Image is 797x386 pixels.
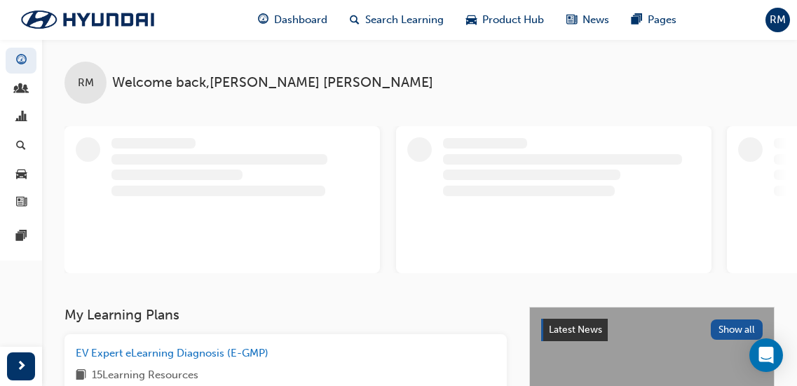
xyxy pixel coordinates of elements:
span: pages-icon [632,11,642,29]
span: 15 Learning Resources [92,367,198,385]
span: search-icon [16,140,26,153]
span: car-icon [466,11,477,29]
button: RM [765,8,790,32]
span: RM [78,75,94,91]
span: Pages [648,12,676,28]
div: Open Intercom Messenger [749,338,783,372]
span: Latest News [549,324,602,336]
span: pages-icon [16,230,27,243]
a: guage-iconDashboard [247,6,339,34]
span: News [583,12,609,28]
span: Product Hub [482,12,544,28]
button: Show all [711,319,763,340]
img: Trak [7,5,168,34]
span: search-icon [350,11,360,29]
span: Welcome back , [PERSON_NAME] [PERSON_NAME] [112,75,433,91]
span: Search Learning [365,12,444,28]
span: guage-icon [16,55,27,67]
a: pages-iconPages [620,6,688,34]
span: news-icon [566,11,577,29]
span: guage-icon [258,11,268,29]
a: search-iconSearch Learning [339,6,455,34]
span: EV Expert eLearning Diagnosis (E-GMP) [76,347,268,359]
span: book-icon [76,367,86,385]
span: news-icon [16,197,27,209]
a: Latest NewsShow all [541,319,763,341]
a: news-iconNews [555,6,620,34]
a: EV Expert eLearning Diagnosis (E-GMP) [76,345,274,361]
span: people-icon [16,83,27,96]
span: Dashboard [274,12,327,28]
a: car-iconProduct Hub [455,6,555,34]
h3: My Learning Plans [64,307,507,323]
span: chart-icon [16,111,27,124]
span: next-icon [16,358,27,375]
span: RM [770,12,786,28]
span: car-icon [16,168,27,181]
